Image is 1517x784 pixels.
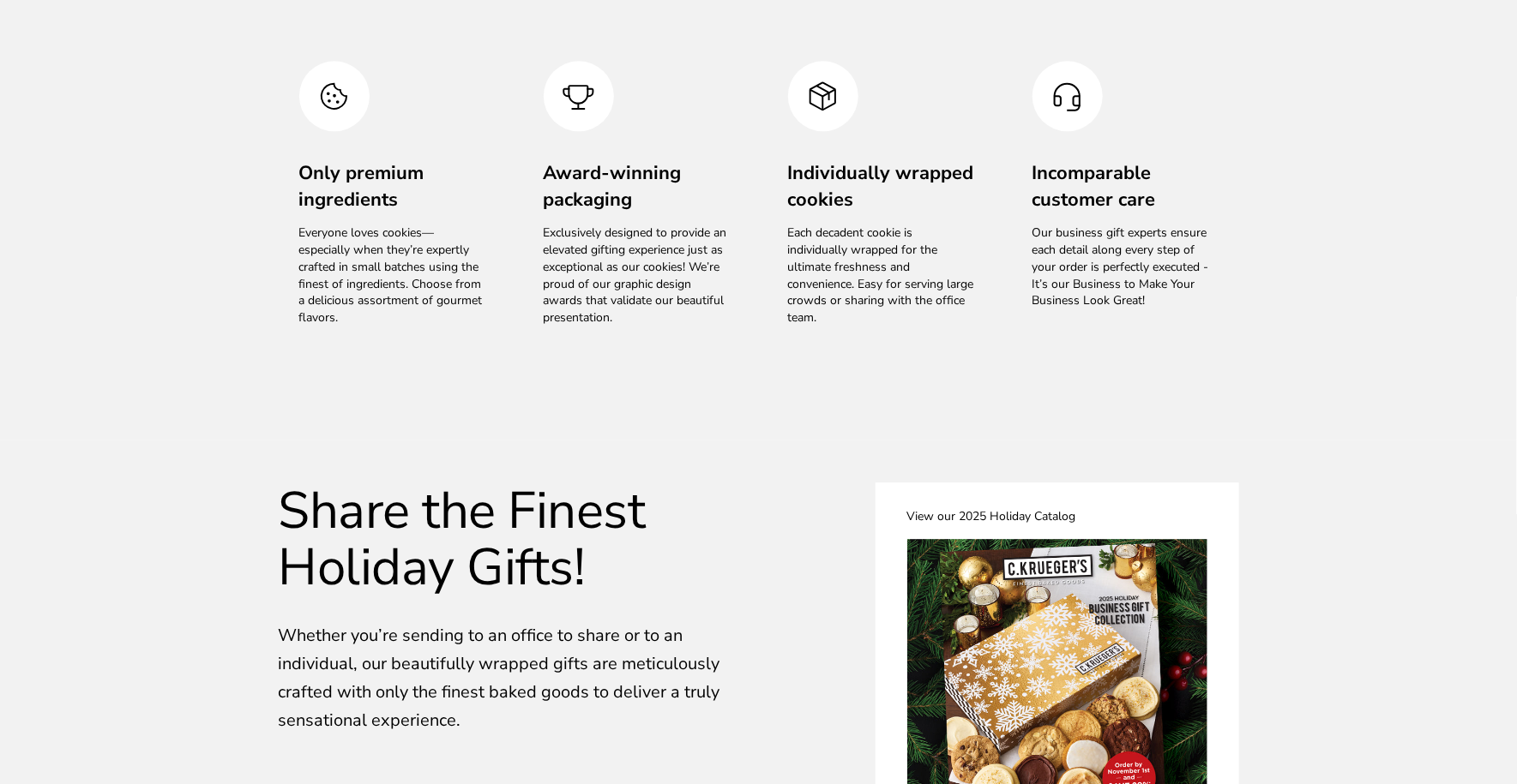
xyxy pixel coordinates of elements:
img: Only premium ingredients [317,79,352,113]
img: Award-winning packaging [562,79,596,113]
h3: Only premium ingredients [299,160,485,213]
h3: Individually wrapped cookies [788,160,974,213]
p: Whether you’re sending to an office to share or to an individual, our beautifully wrapped gifts a... [279,621,750,734]
p: Our business gift experts ensure each detail along every step of your order is perfectly executed... [1032,224,1219,309]
h2: Share the Finest Holiday Gifts! [279,482,750,595]
h3: Incomparable customer care [1032,160,1219,213]
h3: Award-winning packaging [544,160,730,213]
p: Everyone loves cookies—especially when they’re expertly crafted in small batches using the finest... [299,224,485,326]
img: Individually wrapped cookies [806,79,840,113]
p: Each decadent cookie is individually wrapped for the ultimate freshness and convenience. Easy for... [788,224,974,326]
p: Exclusively designed to provide an elevated gifting experience just as exceptional as our cookies... [544,224,730,326]
span: View our 2025 Holiday Catalog [907,508,1076,524]
img: Incomparable customer care [1050,79,1085,113]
